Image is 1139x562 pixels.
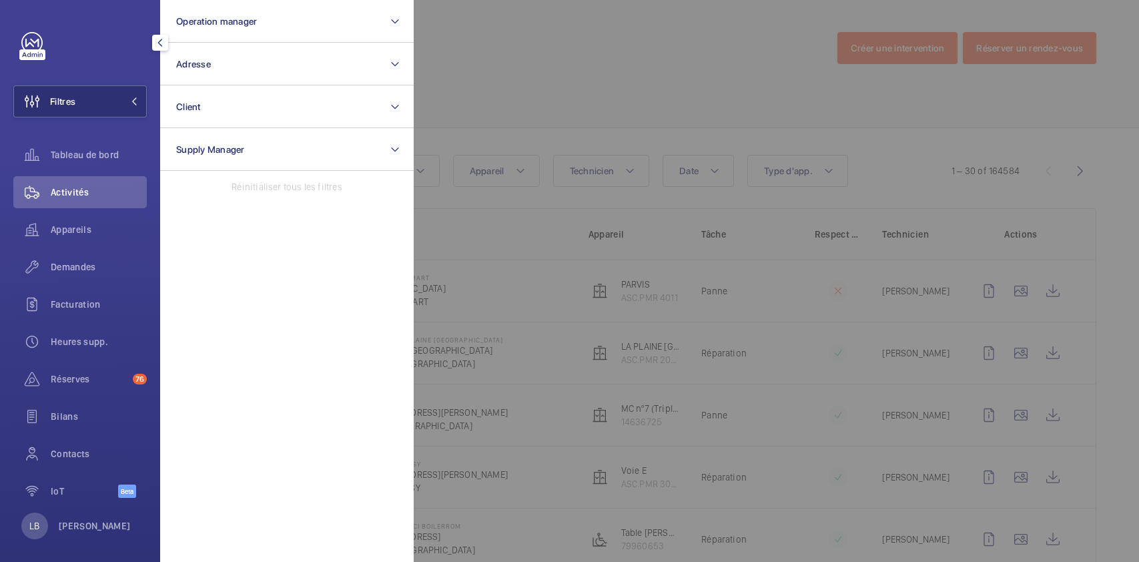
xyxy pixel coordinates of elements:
[29,519,39,533] p: LB
[51,260,147,274] span: Demandes
[51,447,147,461] span: Contacts
[51,298,147,311] span: Facturation
[13,85,147,117] button: Filtres
[59,519,131,533] p: [PERSON_NAME]
[51,186,147,199] span: Activités
[50,95,75,108] span: Filtres
[51,372,127,386] span: Réserves
[51,410,147,423] span: Bilans
[51,335,147,348] span: Heures supp.
[51,148,147,162] span: Tableau de bord
[51,485,118,498] span: IoT
[133,374,147,384] span: 76
[51,223,147,236] span: Appareils
[118,485,136,498] span: Beta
